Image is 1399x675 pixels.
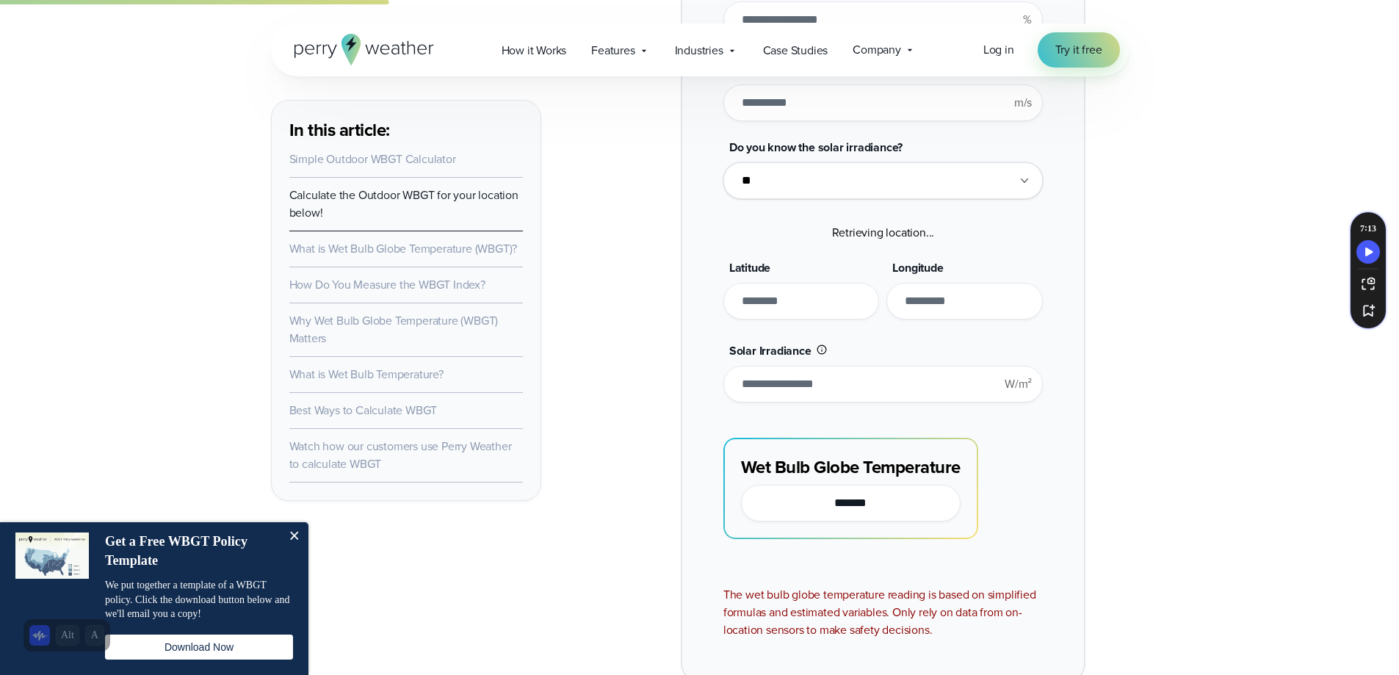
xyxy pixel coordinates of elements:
a: Simple Outdoor WBGT Calculator [289,151,456,167]
a: Why Wet Bulb Globe Temperature (WBGT) Matters [289,312,499,347]
span: Retrieving location... [832,224,935,241]
a: Calculate the Outdoor WBGT for your location below! [289,187,518,221]
span: Features [591,42,635,59]
span: Solar Irradiance [729,342,811,359]
a: Case Studies [751,35,841,65]
span: Do you know the solar irradiance? [729,139,903,156]
p: We put together a template of a WBGT policy. Click the download button below and we'll email you ... [105,578,293,621]
a: What is Wet Bulb Temperature? [289,366,444,383]
div: The wet bulb globe temperature reading is based on simplified formulas and estimated variables. O... [723,586,1043,639]
span: Try it free [1055,41,1102,59]
h4: Get a Free WBGT Policy Template [105,533,278,570]
h3: In this article: [289,118,523,142]
span: Log in [983,41,1014,58]
button: Close [279,522,308,552]
span: Industries [675,42,723,59]
span: Latitude [729,259,770,276]
a: How it Works [489,35,579,65]
span: Longitude [892,259,943,276]
span: How it Works [502,42,567,59]
a: Log in [983,41,1014,59]
a: How Do You Measure the WBGT Index? [289,276,485,293]
a: What is Wet Bulb Globe Temperature (WBGT)? [289,240,518,257]
span: Case Studies [763,42,828,59]
button: Download Now [105,635,293,660]
a: Try it free [1038,32,1120,68]
img: dialog featured image [15,533,89,579]
span: Company [853,41,901,59]
a: Best Ways to Calculate WBGT [289,402,438,419]
a: Watch how our customers use Perry Weather to calculate WBGT [289,438,512,472]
